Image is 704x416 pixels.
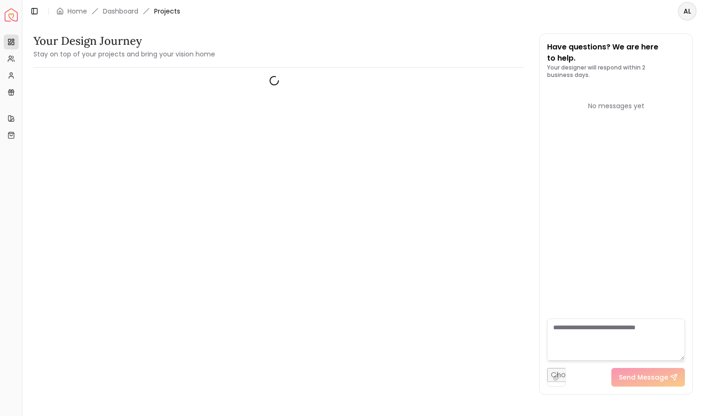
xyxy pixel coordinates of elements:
[56,7,180,16] nav: breadcrumb
[678,2,697,21] button: AL
[154,7,180,16] span: Projects
[34,34,215,49] h3: Your Design Journey
[547,42,685,64] p: Have questions? We are here to help.
[547,64,685,79] p: Your designer will respond within 2 business days.
[5,8,18,21] img: Spacejoy Logo
[34,49,215,59] small: Stay on top of your projects and bring your vision home
[68,7,87,16] a: Home
[679,3,696,20] span: AL
[5,8,18,21] a: Spacejoy
[103,7,138,16] a: Dashboard
[547,101,685,111] div: No messages yet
